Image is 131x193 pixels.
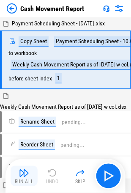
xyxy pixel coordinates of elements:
[62,119,86,125] div: pending...
[8,50,37,56] div: to workbook
[8,75,52,82] div: before sheet index
[55,73,62,83] div: 1
[19,168,29,178] img: Run All
[12,20,105,27] span: Payment Scheduling Sheet - [DATE].xlsx
[7,3,17,14] img: Back
[20,5,84,13] div: Cash Movement Report
[19,36,49,47] div: Copy Sheet
[60,142,85,148] div: pending...
[19,140,55,150] div: Reorder Sheet
[102,169,115,183] img: Main button
[75,168,85,178] img: Skip
[19,117,56,127] div: Rename Sheet
[67,166,94,186] button: Skip
[75,179,86,185] div: Skip
[114,3,124,14] img: Settings menu
[103,5,110,12] img: Support
[15,179,34,185] div: Run All
[11,166,38,186] button: Run All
